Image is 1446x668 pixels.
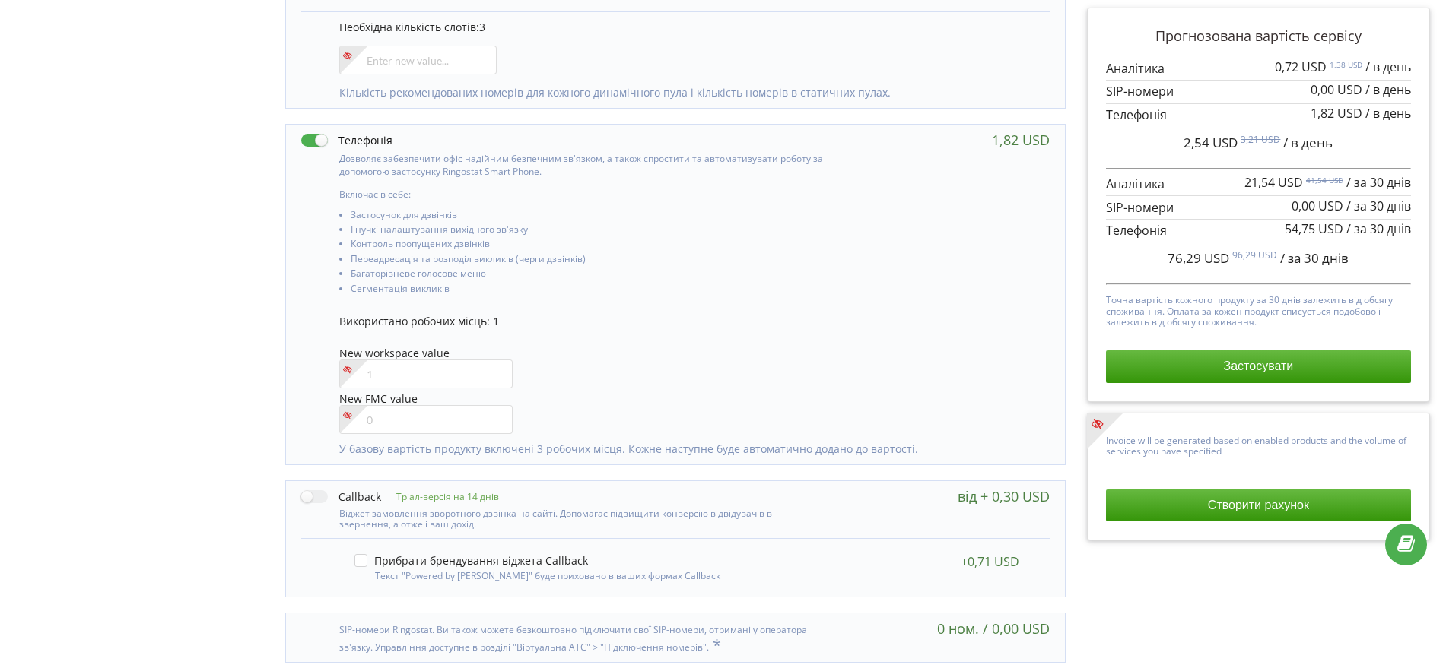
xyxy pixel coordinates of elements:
[339,405,513,434] input: 0
[1244,174,1303,191] span: 21,54 USD
[351,283,825,298] li: Сегментація викликів
[1106,106,1411,124] p: Телефонія
[1280,249,1349,267] span: / за 30 днів
[1365,81,1411,98] span: / в день
[1106,489,1411,521] button: Створити рахунок
[1346,174,1411,191] span: / за 30 днів
[1330,59,1362,70] sup: 1,38 USD
[351,254,825,268] li: Переадресація та розподіл викликів (черги дзвінків)
[301,132,392,148] label: Телефонія
[339,359,513,388] input: 1
[301,489,381,505] label: Callback
[1106,432,1411,457] p: Invoice will be generated based on enabled products and the volume of services you have specified
[1311,105,1362,122] span: 1,82 USD
[1106,291,1411,328] p: Точна вартість кожного продукту за 30 днів залежить від обсягу споживання. Оплата за кожен продук...
[1346,198,1411,214] span: / за 30 днів
[339,442,1034,457] p: У базову вартість продукту включені 3 робочих місця. Кожне наступне буде автоматично додано до ва...
[1306,175,1343,185] sup: 41,54 USD
[1106,83,1411,100] p: SIP-номери
[1275,59,1327,75] span: 0,72 USD
[1241,133,1280,146] sup: 3,21 USD
[1285,220,1343,237] span: 54,75 USD
[381,490,499,503] p: Тріал-версія на 14 днів
[354,567,820,581] div: Текст "Powered by [PERSON_NAME]" буде приховано в ваших формах Callback
[961,554,1019,569] div: +0,71 USD
[1168,249,1229,267] span: 76,29 USD
[1106,27,1411,46] p: Прогнозована вартість сервісу
[1106,222,1411,239] p: Телефонія
[339,346,450,360] span: New workspace value
[351,224,825,239] li: Гнучкі налаштування вихідного зв'язку
[354,554,588,567] label: Прибрати брендування віджета Callback
[339,46,497,74] input: Enter new value...
[339,152,825,178] p: Дозволяє забезпечити офіс надійним безпечним зв'язком, а також спростити та автоматизувати роботу...
[339,391,418,406] span: New FMC value
[1365,105,1411,122] span: / в день
[351,239,825,253] li: Контроль пропущених дзвінків
[351,210,825,224] li: Застосунок для дзвінків
[301,505,825,530] div: Віджет замовлення зворотного дзвінка на сайті. Допомагає підвищити конверсію відвідувачів в зверн...
[937,621,1050,636] div: 0 ном. / 0,00 USD
[339,314,499,328] span: Використано робочих місць: 1
[1106,350,1411,382] button: Застосувати
[1106,60,1411,78] p: Аналітика
[1106,199,1411,217] p: SIP-номери
[339,85,1034,100] p: Кількість рекомендованих номерів для кожного динамічного пула і кількість номерів в статичних пулах.
[1106,176,1411,193] p: Аналітика
[1292,198,1343,214] span: 0,00 USD
[1232,249,1277,261] sup: 96,29 USD
[351,268,825,283] li: Багаторівневе голосове меню
[479,20,485,34] span: 3
[1311,81,1362,98] span: 0,00 USD
[958,489,1050,504] div: від + 0,30 USD
[1365,59,1411,75] span: / в день
[992,132,1050,147] div: 1,82 USD
[339,20,1034,35] p: Необхідна кількість слотів:
[1346,220,1411,237] span: / за 30 днів
[1283,134,1333,151] span: / в день
[1184,134,1238,151] span: 2,54 USD
[301,621,825,654] div: SIP-номери Ringostat. Ви також можете безкоштовно підключити свої SIP-номери, отримані у оператор...
[339,188,825,201] p: Включає в себе:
